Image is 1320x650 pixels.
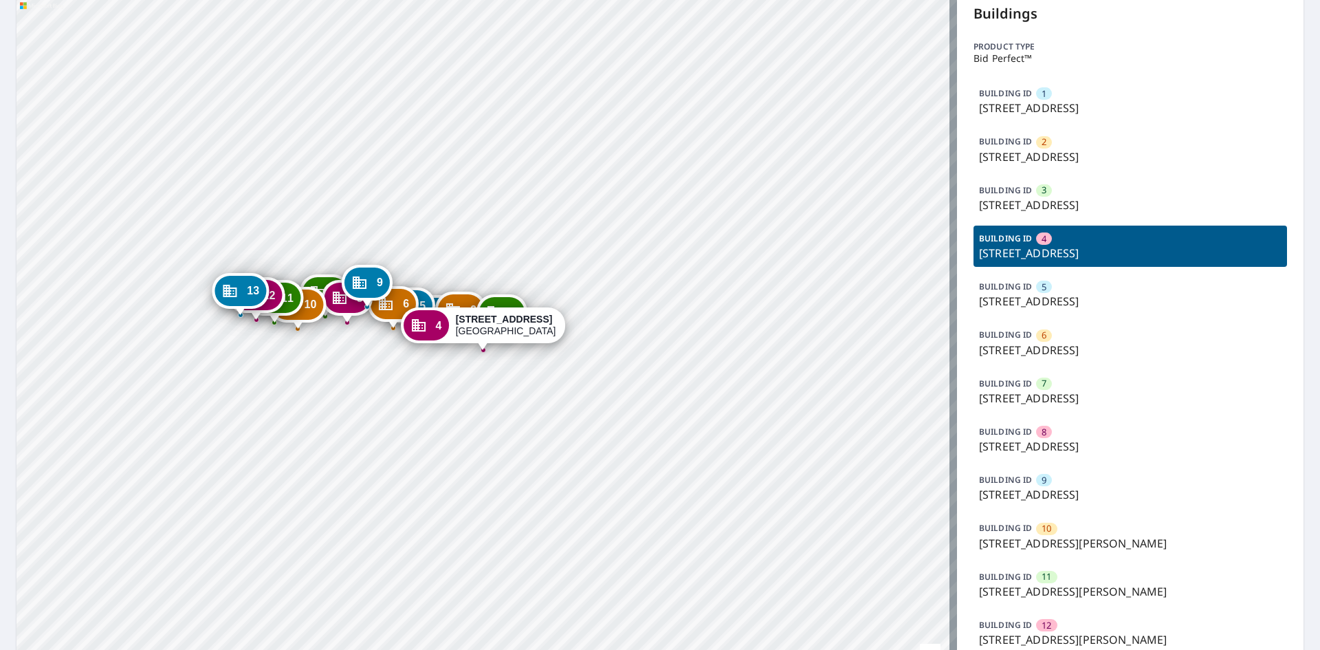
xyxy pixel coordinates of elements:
[979,100,1281,116] p: [STREET_ADDRESS]
[305,299,317,310] span: 10
[979,486,1281,503] p: [STREET_ADDRESS]
[979,197,1281,213] p: [STREET_ADDRESS]
[979,281,1032,292] p: BUILDING ID
[456,314,556,337] div: [GEOGRAPHIC_DATA]
[979,522,1032,534] p: BUILDING ID
[403,299,409,309] span: 6
[401,307,566,350] div: Dropped pin, building 4, Commercial property, 12291 Sugar Mill Rd Longmont, CO 80501
[979,583,1281,600] p: [STREET_ADDRESS][PERSON_NAME]
[247,285,259,296] span: 13
[1042,232,1046,246] span: 4
[377,277,383,288] span: 9
[1042,570,1051,583] span: 11
[979,293,1281,310] p: [STREET_ADDRESS]
[470,305,476,315] span: 2
[979,245,1281,261] p: [STREET_ADDRESS]
[281,293,294,303] span: 11
[979,535,1281,552] p: [STREET_ADDRESS][PERSON_NAME]
[1042,136,1046,149] span: 2
[1042,377,1046,390] span: 7
[979,87,1032,99] p: BUILDING ID
[476,294,527,337] div: Dropped pin, building 3, Commercial property, 12317 Sugar Mill Rd Longmont, CO 80501
[979,619,1032,631] p: BUILDING ID
[212,273,269,316] div: Dropped pin, building 13, Commercial property, 11504 E Rogers Rd Longmont, CO 80501
[322,280,373,323] div: Dropped pin, building 8, Commercial property, 12121 Sugar Mill Rd Longmont, CO 80501
[436,321,442,331] span: 4
[228,277,285,320] div: Dropped pin, building 12, Commercial property, 11504 E Rogers Rd Longmont, CO 80501
[1042,184,1046,197] span: 3
[1042,522,1051,535] span: 10
[979,329,1032,340] p: BUILDING ID
[368,286,419,329] div: Dropped pin, building 6, Commercial property, 12121 Sugar Mill Rd Longmont, CO 80501
[979,149,1281,165] p: [STREET_ADDRESS]
[246,280,303,323] div: Dropped pin, building 11, Commercial property, 11504 E Rogers Rd Longmont, CO 80501
[1042,87,1046,100] span: 1
[1042,329,1046,342] span: 6
[269,287,327,329] div: Dropped pin, building 10, Commercial property, 11504 E Rogers Rd Longmont, CO 80501
[979,136,1032,147] p: BUILDING ID
[979,378,1032,389] p: BUILDING ID
[342,265,393,307] div: Dropped pin, building 9, Commercial property, 12121 Sugar Mill Rd Longmont, CO 80501
[979,474,1032,486] p: BUILDING ID
[1042,426,1046,439] span: 8
[979,426,1032,437] p: BUILDING ID
[973,41,1287,53] p: Product type
[435,292,486,334] div: Dropped pin, building 2, Commercial property, 12255 Sugar Mill Rd Longmont, CO 80501
[979,184,1032,196] p: BUILDING ID
[456,314,553,325] strong: [STREET_ADDRESS]
[979,438,1281,455] p: [STREET_ADDRESS]
[979,631,1281,648] p: [STREET_ADDRESS][PERSON_NAME]
[300,274,351,317] div: Dropped pin, building 7, Commercial property, 12121 Sugar Mill Rd Longmont, CO 80501
[979,342,1281,358] p: [STREET_ADDRESS]
[1042,281,1046,294] span: 5
[419,301,426,311] span: 5
[263,290,275,301] span: 12
[973,3,1287,24] p: Buildings
[979,390,1281,407] p: [STREET_ADDRESS]
[1042,619,1051,632] span: 12
[979,571,1032,583] p: BUILDING ID
[973,53,1287,64] p: Bid Perfect™
[979,232,1032,244] p: BUILDING ID
[1042,474,1046,487] span: 9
